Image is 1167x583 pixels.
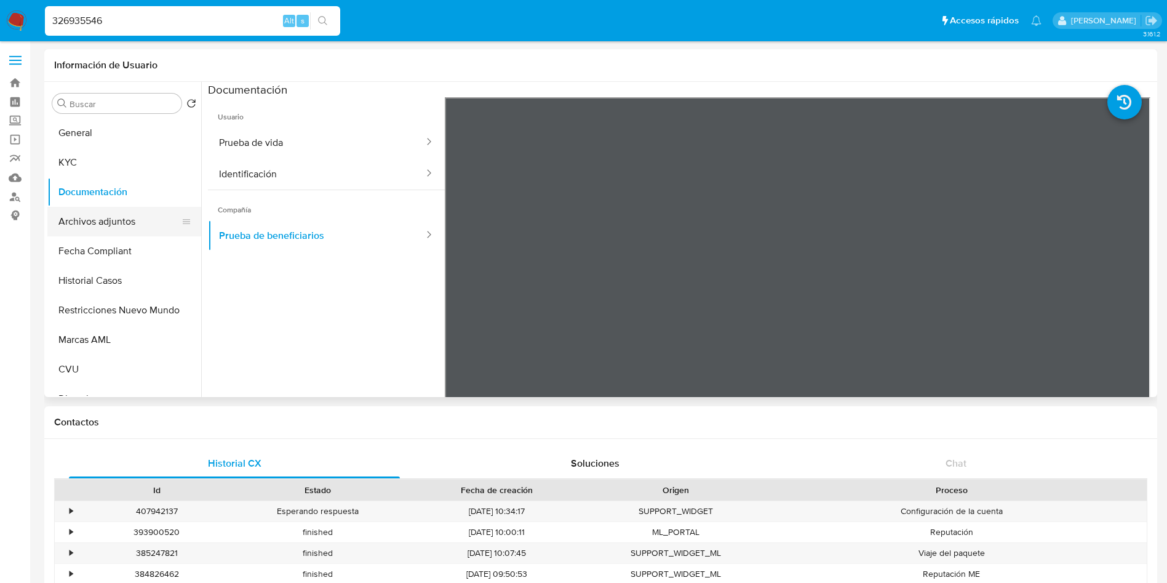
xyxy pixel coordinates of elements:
div: [DATE] 10:34:17 [399,501,595,521]
button: Volver al orden por defecto [186,99,196,112]
div: Estado [246,484,390,496]
span: Historial CX [208,456,261,470]
div: finished [237,522,399,542]
p: sandra.helbardt@mercadolibre.com [1071,15,1141,26]
input: Buscar [70,99,177,110]
button: CVU [47,355,201,384]
span: Alt [284,15,294,26]
div: SUPPORT_WIDGET_ML [595,543,757,563]
button: Archivos adjuntos [47,207,191,236]
button: Direcciones [47,384,201,414]
button: Historial Casos [47,266,201,296]
button: Marcas AML [47,325,201,355]
div: Fecha de creación [407,484,587,496]
div: [DATE] 10:07:45 [399,543,595,563]
button: search-icon [310,12,335,30]
button: Restricciones Nuevo Mundo [47,296,201,325]
div: • [70,547,73,559]
a: Salir [1145,14,1158,27]
button: KYC [47,148,201,177]
div: Id [85,484,229,496]
button: General [47,118,201,148]
div: 385247821 [76,543,237,563]
span: Soluciones [571,456,619,470]
div: • [70,526,73,538]
div: finished [237,543,399,563]
span: Accesos rápidos [950,14,1019,27]
div: SUPPORT_WIDGET [595,501,757,521]
h1: Información de Usuario [54,59,157,71]
div: • [70,568,73,580]
div: Origen [604,484,748,496]
span: s [301,15,305,26]
div: 407942137 [76,501,237,521]
div: • [70,505,73,517]
div: Reputación [757,522,1147,542]
div: Configuración de la cuenta [757,501,1147,521]
h1: Contactos [54,416,1147,428]
div: ML_PORTAL [595,522,757,542]
div: [DATE] 10:00:11 [399,522,595,542]
button: Buscar [57,99,67,108]
div: Viaje del paquete [757,543,1147,563]
button: Fecha Compliant [47,236,201,266]
div: Proceso [765,484,1138,496]
input: Buscar usuario o caso... [45,13,340,29]
a: Notificaciones [1031,15,1042,26]
div: Esperando respuesta [237,501,399,521]
span: Chat [946,456,966,470]
button: Documentación [47,177,201,207]
div: 393900520 [76,522,237,542]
